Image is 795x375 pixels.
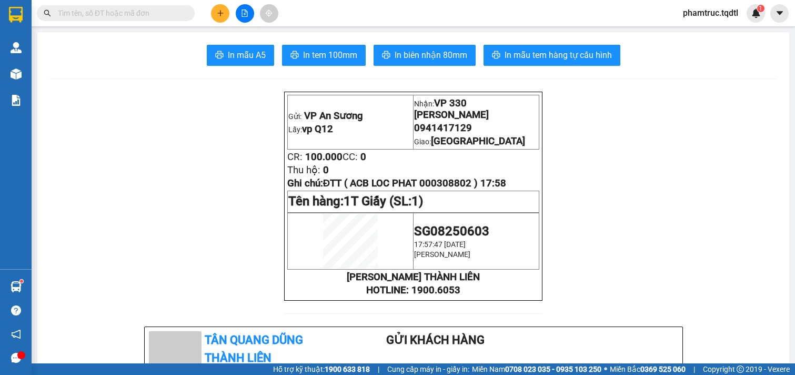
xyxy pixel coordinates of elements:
span: In tem 100mm [303,48,357,62]
span: Tên hàng: [288,194,423,209]
span: search [44,9,51,17]
span: ĐTT ( ACB LOC PHAT 000308802 ) 17:58 [323,177,506,189]
img: logo-vxr [9,7,23,23]
span: vp Q12 [302,123,333,135]
span: copyright [737,366,744,373]
button: caret-down [770,4,789,23]
sup: 1 [20,280,23,283]
button: printerIn tem 100mm [282,45,366,66]
button: printerIn biên nhận 80mm [374,45,476,66]
span: Thu hộ: [287,164,320,176]
strong: [PERSON_NAME] THÀNH LIÊN [347,271,480,283]
span: printer [382,51,390,61]
span: In mẫu A5 [228,48,266,62]
span: 17:57:47 [DATE] [414,240,466,249]
span: 0941417129 [414,122,472,134]
input: Tìm tên, số ĐT hoặc mã đơn [58,7,182,19]
span: CC: [343,151,358,163]
span: 0 [323,164,329,176]
button: aim [260,4,278,23]
span: Hỗ trợ kỹ thuật: [273,363,370,375]
span: Ghi chú: [287,177,506,189]
span: Giao: [414,137,525,146]
button: printerIn mẫu A5 [207,45,274,66]
span: caret-down [775,8,784,18]
span: | [693,363,695,375]
span: Cung cấp máy in - giấy in: [387,363,469,375]
span: In biên nhận 80mm [395,48,467,62]
span: VP An Sương [304,110,363,122]
button: file-add [236,4,254,23]
img: warehouse-icon [11,42,22,53]
p: Nhận: [414,97,538,121]
b: Tân Quang Dũng Thành Liên [205,333,303,365]
span: VP 330 [PERSON_NAME] [414,97,489,121]
button: plus [211,4,229,23]
img: solution-icon [11,95,22,106]
span: [PERSON_NAME] [414,250,470,259]
sup: 1 [757,5,764,12]
span: CR: [287,151,303,163]
span: 1) [411,194,423,209]
span: Miền Nam [472,363,601,375]
span: printer [492,51,500,61]
span: plus [217,9,224,17]
span: In mẫu tem hàng tự cấu hình [505,48,612,62]
strong: 0708 023 035 - 0935 103 250 [505,365,601,373]
span: ⚪️ [604,367,607,371]
b: Gửi khách hàng [386,333,485,347]
span: 0 [360,151,366,163]
span: question-circle [11,305,21,315]
strong: 1900 633 818 [325,365,370,373]
span: | [378,363,379,375]
span: 1 [759,5,762,12]
p: Gửi: [288,110,412,122]
span: printer [215,51,224,61]
span: notification [11,329,21,339]
span: Lấy: [288,125,333,134]
span: aim [265,9,273,17]
span: Miền Bắc [610,363,686,375]
span: 1T Giấy (SL: [344,194,423,209]
span: phamtruc.tqdtl [675,6,747,19]
img: warehouse-icon [11,68,22,80]
span: 100.000 [305,151,343,163]
button: printerIn mẫu tem hàng tự cấu hình [484,45,620,66]
span: message [11,353,21,363]
span: printer [290,51,299,61]
img: warehouse-icon [11,281,22,292]
strong: 0369 525 060 [640,365,686,373]
strong: HOTLINE: 1900.6053 [366,284,460,296]
span: SG08250603 [414,224,489,239]
img: icon-new-feature [751,8,761,18]
span: [GEOGRAPHIC_DATA] [431,135,525,147]
span: file-add [241,9,248,17]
